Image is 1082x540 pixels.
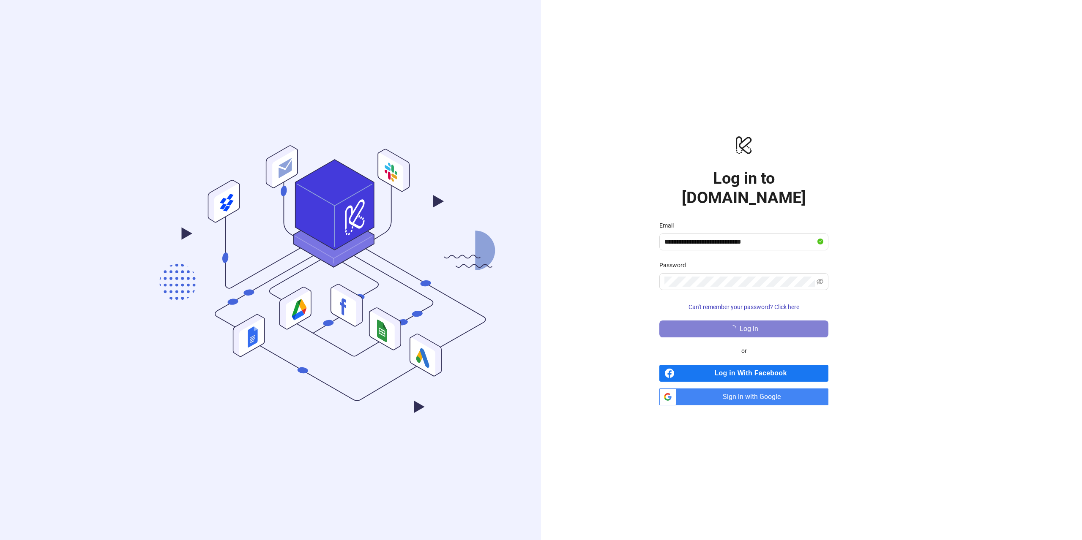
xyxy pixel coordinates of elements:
[689,304,799,310] span: Can't remember your password? Click here
[678,365,828,382] span: Log in With Facebook
[659,221,679,230] label: Email
[664,237,816,247] input: Email
[659,320,828,337] button: Log in
[740,325,758,333] span: Log in
[680,388,828,405] span: Sign in with Google
[659,168,828,207] h1: Log in to [DOMAIN_NAME]
[735,346,754,355] span: or
[817,278,823,285] span: eye-invisible
[659,304,828,310] a: Can't remember your password? Click here
[659,365,828,382] a: Log in With Facebook
[659,261,691,270] label: Password
[659,388,828,405] a: Sign in with Google
[664,277,815,287] input: Password
[659,300,828,314] button: Can't remember your password? Click here
[728,323,738,333] span: loading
